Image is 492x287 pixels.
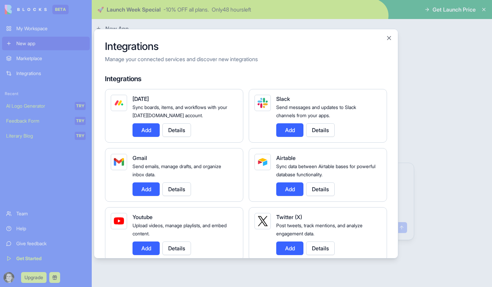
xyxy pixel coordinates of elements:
[162,241,191,255] button: Details
[276,123,303,137] button: Add
[105,55,387,63] p: Manage your connected services and discover new integrations
[276,182,303,196] button: Add
[133,241,160,255] button: Add
[162,123,191,137] button: Details
[105,74,387,84] h4: Integrations
[276,163,375,177] span: Sync data between Airtable bases for powerful database functionality.
[276,214,302,220] span: Twitter (X)
[133,214,153,220] span: Youtube
[133,222,227,236] span: Upload videos, manage playlists, and embed content.
[276,95,290,102] span: Slack
[276,104,356,118] span: Send messages and updates to Slack channels from your apps.
[276,155,296,161] span: Airtable
[133,182,160,196] button: Add
[306,182,335,196] button: Details
[306,123,335,137] button: Details
[105,40,387,52] h2: Integrations
[133,155,147,161] span: Gmail
[306,241,335,255] button: Details
[276,222,363,236] span: Post tweets, track mentions, and analyze engagement data.
[133,123,160,137] button: Add
[133,163,221,177] span: Send emails, manage drafts, and organize inbox data.
[133,104,227,118] span: Sync boards, items, and workflows with your [DATE][DOMAIN_NAME] account.
[162,182,191,196] button: Details
[133,95,149,102] span: [DATE]
[276,241,303,255] button: Add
